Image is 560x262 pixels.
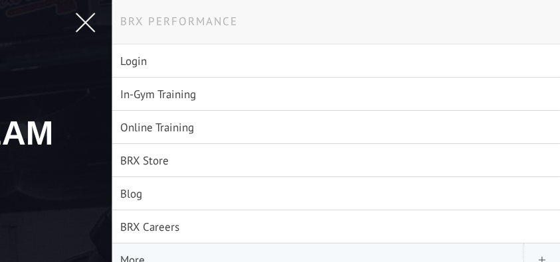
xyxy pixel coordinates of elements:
a: BRX Store [112,144,560,177]
a: Login [112,44,560,78]
a: Online Training [112,111,560,144]
a: In-Gym Training [112,78,560,111]
a: Blog [112,177,560,210]
a: BRX Careers [112,210,560,243]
